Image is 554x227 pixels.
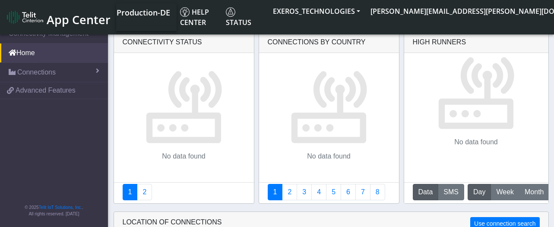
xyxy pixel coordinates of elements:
[47,12,111,28] span: App Center
[438,184,464,200] button: SMS
[454,137,498,147] p: No data found
[226,7,235,17] img: status.svg
[496,187,514,197] span: Week
[180,7,209,27] span: Help center
[282,184,297,200] a: Carrier
[519,184,549,200] button: Month
[116,3,170,21] a: Your current platform instance
[7,8,109,27] a: App Center
[370,184,385,200] a: Not Connected for 30 days
[268,184,390,200] nav: Summary paging
[177,3,222,31] a: Help center
[307,151,351,162] p: No data found
[311,184,326,200] a: Connections By Carrier
[473,187,485,197] span: Day
[290,67,367,144] img: devices.svg
[114,32,254,53] div: Connectivity status
[268,184,283,200] a: Connections By Country
[123,184,138,200] a: Connectivity status
[17,67,56,78] span: Connections
[123,184,245,200] nav: Summary paging
[226,7,251,27] span: Status
[355,184,370,200] a: Zero Session
[326,184,341,200] a: Usage by Carrier
[297,184,312,200] a: Usage per Country
[268,3,365,19] button: EXEROS_TECHNOLOGIES
[39,205,82,210] a: Telit IoT Solutions, Inc.
[413,37,466,47] div: High Runners
[117,7,170,18] span: Production-DE
[491,184,519,200] button: Week
[413,184,439,200] button: Data
[437,53,515,130] img: No data found
[222,3,268,31] a: Status
[162,151,206,162] p: No data found
[341,184,356,200] a: 14 Days Trend
[468,184,491,200] button: Day
[145,67,222,144] img: devices.svg
[180,7,190,17] img: knowledge.svg
[259,32,399,53] div: Connections By Country
[525,187,544,197] span: Month
[16,85,76,96] span: Advanced Features
[7,10,43,24] img: logo-telit-cinterion-gw-new.png
[137,184,152,200] a: Deployment status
